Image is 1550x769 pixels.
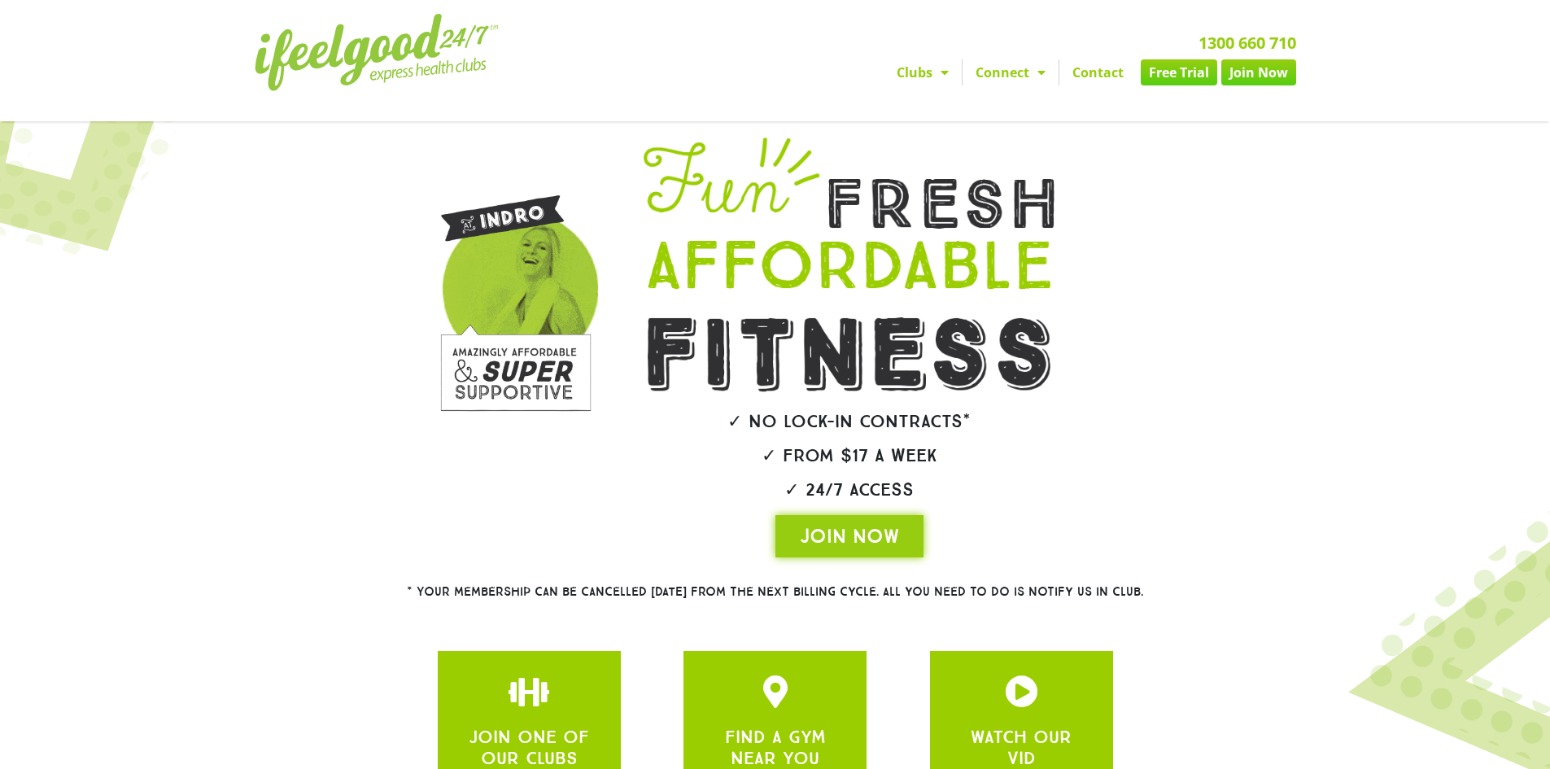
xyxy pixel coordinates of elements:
a: Clubs [884,59,962,85]
h2: ✓ 24/7 Access [598,481,1101,499]
a: JOIN ONE OF OUR CLUBS [759,675,792,708]
a: Contact [1059,59,1137,85]
nav: Menu [625,59,1296,85]
a: JOIN ONE OF OUR CLUBS [513,675,545,708]
a: WATCH OUR VID [971,726,1072,769]
h2: ✓ No lock-in contracts* [598,413,1101,430]
a: Connect [963,59,1059,85]
h2: * Your membership can be cancelled [DATE] from the next billing cycle. All you need to do is noti... [348,586,1203,598]
a: Join Now [1221,59,1296,85]
a: JOIN ONE OF OUR CLUBS [469,726,589,769]
a: 1300 660 710 [1199,32,1296,54]
span: JOIN NOW [800,523,899,549]
a: JOIN ONE OF OUR CLUBS [1005,675,1037,708]
h2: ✓ From $17 a week [598,447,1101,465]
a: FIND A GYM NEAR YOU [725,726,826,769]
a: JOIN NOW [775,515,923,557]
a: Free Trial [1141,59,1217,85]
